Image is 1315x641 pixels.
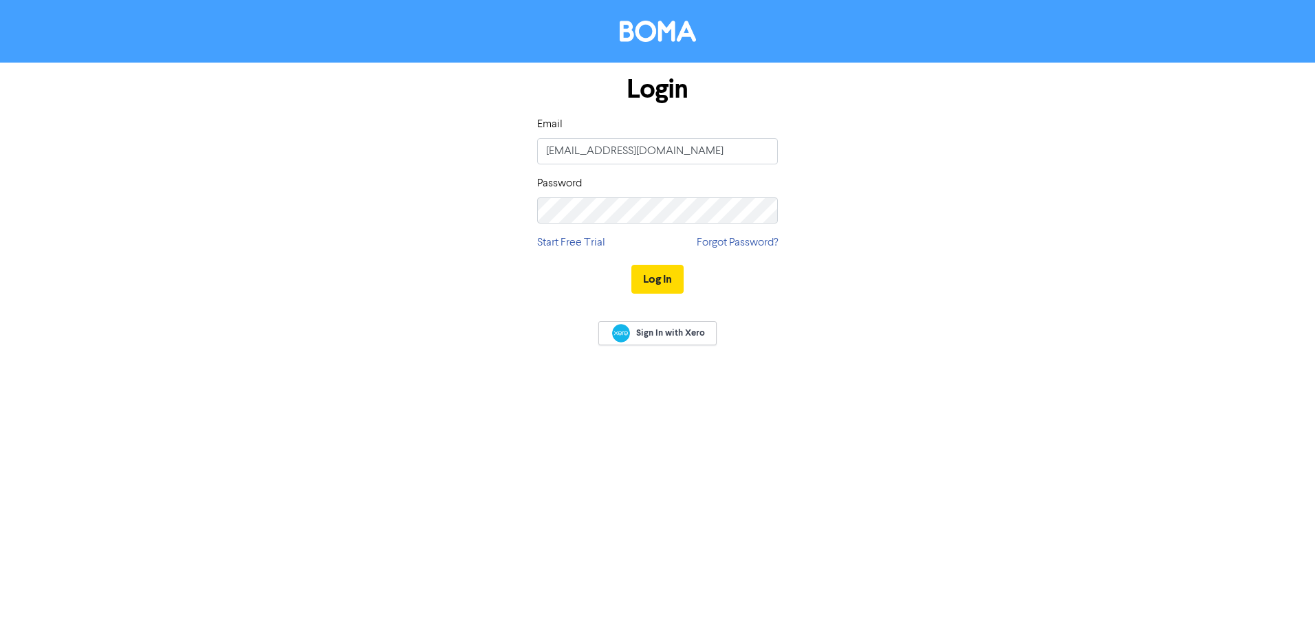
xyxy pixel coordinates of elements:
[537,235,605,251] a: Start Free Trial
[537,116,563,133] label: Email
[537,74,778,105] h1: Login
[631,265,684,294] button: Log In
[612,324,630,343] img: Xero logo
[1246,575,1315,641] iframe: Chat Widget
[537,175,582,192] label: Password
[636,327,705,339] span: Sign In with Xero
[598,321,717,345] a: Sign In with Xero
[697,235,778,251] a: Forgot Password?
[620,21,696,42] img: BOMA Logo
